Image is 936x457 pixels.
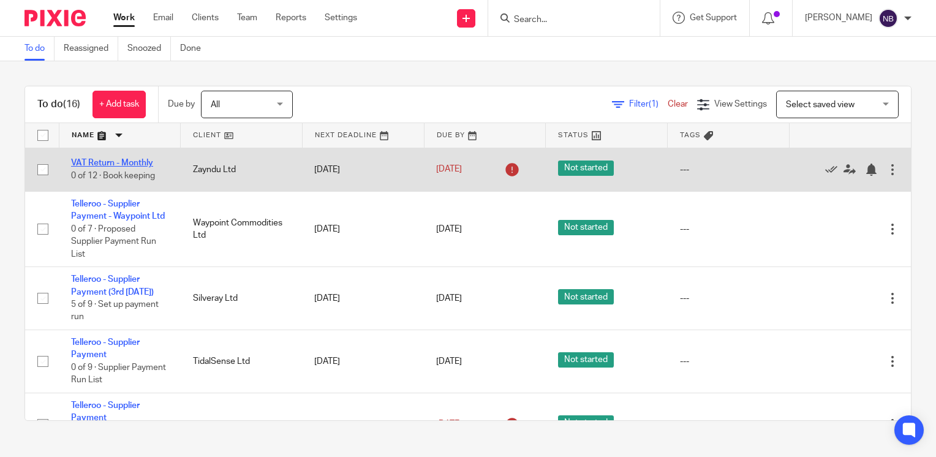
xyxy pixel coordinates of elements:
span: Not started [558,289,614,304]
span: Not started [558,220,614,235]
span: Not started [558,415,614,431]
td: Waypoint Commodities Ltd [181,191,303,266]
a: Done [180,37,210,61]
span: 5 of 9 · Set up payment run [71,300,159,322]
a: Email [153,12,173,24]
span: Get Support [690,13,737,22]
div: --- [680,292,777,304]
td: Zayndu Ltd [181,148,303,191]
span: [DATE] [436,357,462,366]
td: [DATE] [302,148,424,191]
span: [DATE] [436,225,462,233]
a: Clear [668,100,688,108]
a: Reassigned [64,37,118,61]
span: Tags [680,132,701,138]
td: [DATE] [302,330,424,393]
a: To do [25,37,55,61]
a: Snoozed [127,37,171,61]
td: TidalSense Ltd [181,330,303,393]
span: Filter [629,100,668,108]
a: Settings [325,12,357,24]
a: Telleroo - Supplier Payment (3rd [DATE]) [71,275,154,296]
a: Clients [192,12,219,24]
td: Silveray Ltd [181,267,303,330]
span: 0 of 7 · Proposed Supplier Payment Run List [71,225,156,259]
div: --- [680,418,777,431]
a: + Add task [92,91,146,118]
h1: To do [37,98,80,111]
img: Pixie [25,10,86,26]
span: Select saved view [786,100,855,109]
a: Mark as done [825,164,844,176]
a: Telleroo - Supplier Payment [71,338,140,359]
div: --- [680,355,777,368]
td: [DATE] [302,191,424,266]
span: (16) [63,99,80,109]
td: Zayndu Ltd [181,393,303,456]
span: (1) [649,100,659,108]
span: 0 of 12 · Book keeping [71,172,155,180]
a: VAT Return - Monthly [71,159,153,167]
td: [DATE] [302,267,424,330]
span: Not started [558,352,614,368]
a: Telleroo - Supplier Payment [71,401,140,422]
span: [DATE] [436,294,462,303]
input: Search [513,15,623,26]
div: --- [680,164,777,176]
a: Reports [276,12,306,24]
a: Work [113,12,135,24]
a: Telleroo - Supplier Payment - Waypoint Ltd [71,200,165,221]
p: Due by [168,98,195,110]
span: [DATE] [436,420,462,429]
img: svg%3E [878,9,898,28]
span: All [211,100,220,109]
td: [DATE] [302,393,424,456]
span: Not started [558,161,614,176]
a: Team [237,12,257,24]
span: View Settings [714,100,767,108]
span: [DATE] [436,165,462,174]
p: [PERSON_NAME] [805,12,872,24]
span: 0 of 9 · Supplier Payment Run List [71,363,166,385]
div: --- [680,223,777,235]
